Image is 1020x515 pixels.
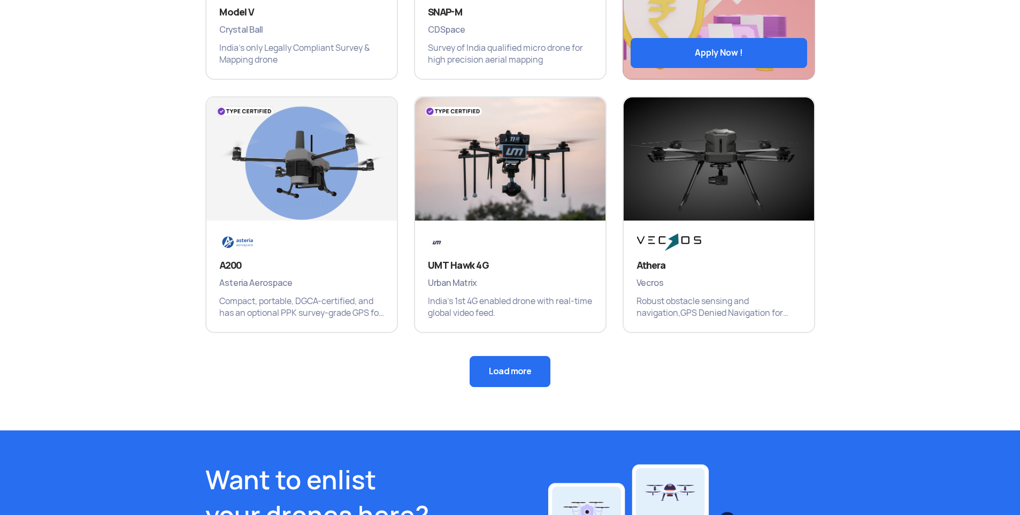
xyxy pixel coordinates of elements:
[414,96,607,333] a: Drone ImageBrandUMT Hawk 4GUrban MatrixIndia's 1st 4G enabled drone with real-time global video f...
[428,23,593,37] span: CDSpace
[219,23,384,37] span: Crystal Ball
[428,276,593,290] span: Urban Matrix
[219,259,384,272] h3: A200
[428,296,593,319] p: India's 1st 4G enabled drone with real-time global video feed.
[205,96,398,333] a: Drone ImageBrandA200Asteria AerospaceCompact, portable, DGCA-certified, and has an optional PPK s...
[219,276,384,290] span: Asteria Aerospace
[219,42,384,66] p: India's only Legally Compliant Survey & Mapping drone
[206,97,397,231] img: Drone Image
[636,276,801,290] span: Vecros
[623,96,815,333] a: Drone ImageBrandAtheraVecrosRobust obstacle sensing and navigation,GPS Denied Navigation for seam...
[428,42,593,66] p: Survey of India qualified micro drone for high precision aerial mapping
[415,97,605,231] img: Drone Image
[219,6,384,19] h3: Model V
[636,259,801,272] h3: Athera
[219,296,384,319] p: Compact, portable, DGCA-certified, and has an optional PPK survey-grade GPS for precision surveys
[428,233,446,251] img: Brand
[636,296,801,319] p: Robust obstacle sensing and navigation,GPS Denied Navigation for seamless navigation around GPS i...
[636,233,702,251] img: Brand
[470,356,550,387] button: Load more
[219,233,285,251] img: Brand
[631,38,807,68] button: Apply Now !
[624,97,814,231] img: Drone Image
[428,6,593,19] h3: SNAP-M
[428,259,593,272] h3: UMT Hawk 4G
